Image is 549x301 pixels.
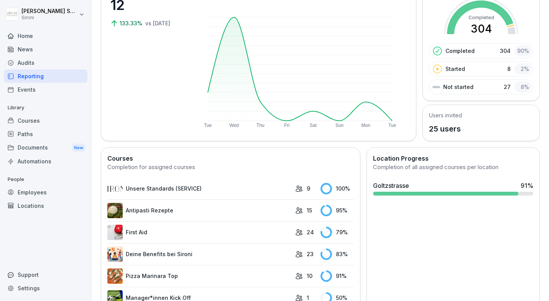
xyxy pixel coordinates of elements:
p: vs [DATE] [145,19,170,27]
div: 2 % [514,63,531,74]
a: Settings [4,281,87,295]
a: Events [4,83,87,96]
a: News [4,43,87,56]
h5: Users invited [429,111,462,119]
a: Automations [4,155,87,168]
p: Completed [445,47,475,55]
p: 23 [307,250,314,258]
div: 91 % [521,181,533,190]
p: [PERSON_NAME] Sgubbi [21,8,77,15]
img: ovcsqbf2ewum2utvc3o527vw.png [107,225,123,240]
text: Sun [335,123,344,128]
a: Paths [4,127,87,141]
a: First Aid [107,225,291,240]
h2: Location Progress [373,154,533,163]
div: 100 % [321,183,354,194]
text: Tue [388,123,396,128]
p: Library [4,102,87,114]
p: 15 [307,206,312,214]
p: 133.33% [120,19,144,27]
div: Completion for assigned courses [107,163,354,172]
img: pak3lu93rb7wwt42kbfr1gbm.png [107,203,123,218]
div: 95 % [321,205,354,216]
div: Completion of all assigned courses per location [373,163,533,172]
a: Employees [4,186,87,199]
p: 8 [507,65,511,73]
p: People [4,173,87,186]
div: 8 % [514,81,531,92]
img: jnx4cumldtmuu36vvhh5e6s9.png [107,268,123,284]
p: Not started [443,83,473,91]
div: 91 % [321,270,354,282]
div: 79 % [321,227,354,238]
a: Unsere Standards (SERVICE) [107,181,291,196]
p: Sironi [21,15,77,20]
text: Wed [229,123,238,128]
p: 24 [307,228,314,236]
div: New [72,143,85,152]
text: Mon [362,123,370,128]
a: Locations [4,199,87,212]
div: Support [4,268,87,281]
img: qv31ye6da0ab8wtu5n9xmwyd.png [107,247,123,262]
div: 83 % [321,248,354,260]
a: Courses [4,114,87,127]
text: Fri [284,123,289,128]
a: Reporting [4,69,87,83]
text: Sat [310,123,317,128]
a: Antipasti Rezepte [107,203,291,218]
img: lqv555mlp0nk8rvfp4y70ul5.png [107,181,123,196]
h2: Courses [107,154,354,163]
a: Pizza Marinara Top [107,268,291,284]
p: 25 users [429,123,462,135]
p: 27 [504,83,511,91]
text: Thu [256,123,265,128]
p: 9 [307,184,310,192]
text: Tue [204,123,212,128]
a: Home [4,29,87,43]
a: DocumentsNew [4,141,87,155]
a: Audits [4,56,87,69]
p: 10 [307,272,312,280]
div: 90 % [514,45,531,56]
a: Deine Benefits bei Sironi [107,247,291,262]
p: 304 [500,47,511,55]
div: Documents [4,141,87,155]
p: Started [445,65,465,73]
div: Goltzstrasse [373,181,409,190]
a: Goltzstrasse91% [370,178,536,199]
